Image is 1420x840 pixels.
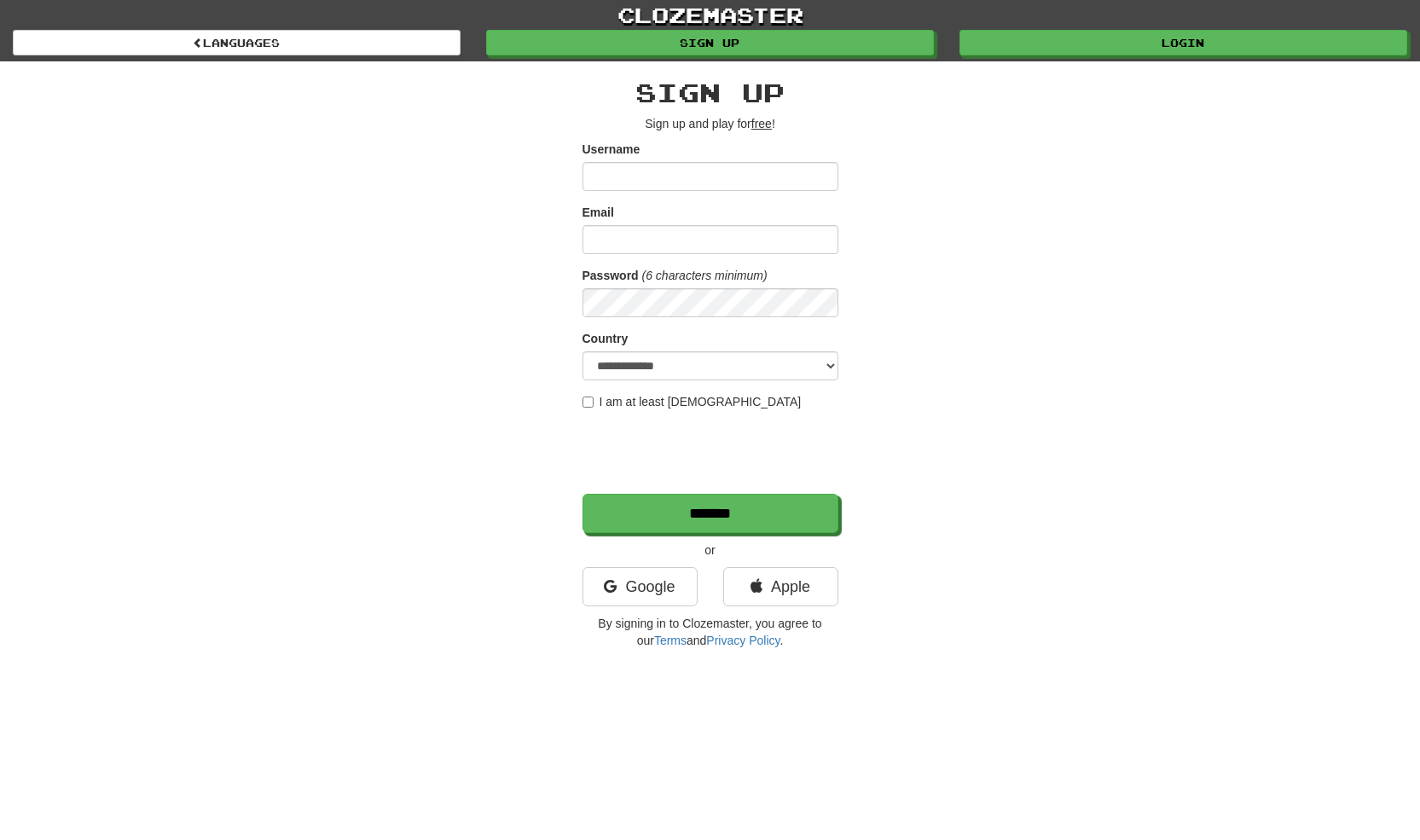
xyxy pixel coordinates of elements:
[582,419,842,485] iframe: reCAPTCHA
[13,30,461,55] a: Languages
[642,269,768,282] em: (6 characters minimum)
[486,30,934,55] a: Sign up
[654,634,687,647] a: Terms
[706,634,780,647] a: Privacy Policy
[582,393,802,410] label: I am at least [DEMOGRAPHIC_DATA]
[582,78,838,107] h2: Sign up
[582,204,614,221] label: Email
[582,542,838,559] p: or
[582,115,838,132] p: Sign up and play for !
[582,267,639,284] label: Password
[582,141,640,158] label: Username
[723,567,838,606] a: Apple
[582,330,629,347] label: Country
[582,397,594,408] input: I am at least [DEMOGRAPHIC_DATA]
[582,567,698,606] a: Google
[959,30,1407,55] a: Login
[582,615,838,649] p: By signing in to Clozemaster, you agree to our and .
[751,117,772,130] u: free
